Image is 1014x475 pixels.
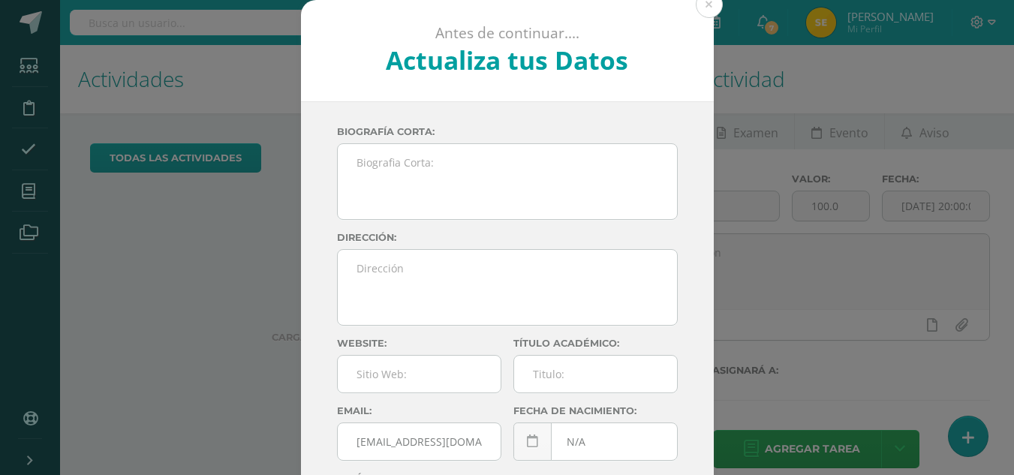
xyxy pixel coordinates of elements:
input: Titulo: [514,356,677,392]
label: Website: [337,338,501,349]
label: Email: [337,405,501,416]
label: Dirección: [337,232,678,243]
label: Título académico: [513,338,678,349]
p: Antes de continuar.... [341,24,673,43]
input: Sitio Web: [338,356,501,392]
input: Correo Electronico: [338,423,501,460]
label: Fecha de nacimiento: [513,405,678,416]
input: Fecha de Nacimiento: [514,423,677,460]
label: Biografía corta: [337,126,678,137]
h2: Actualiza tus Datos [341,43,673,77]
